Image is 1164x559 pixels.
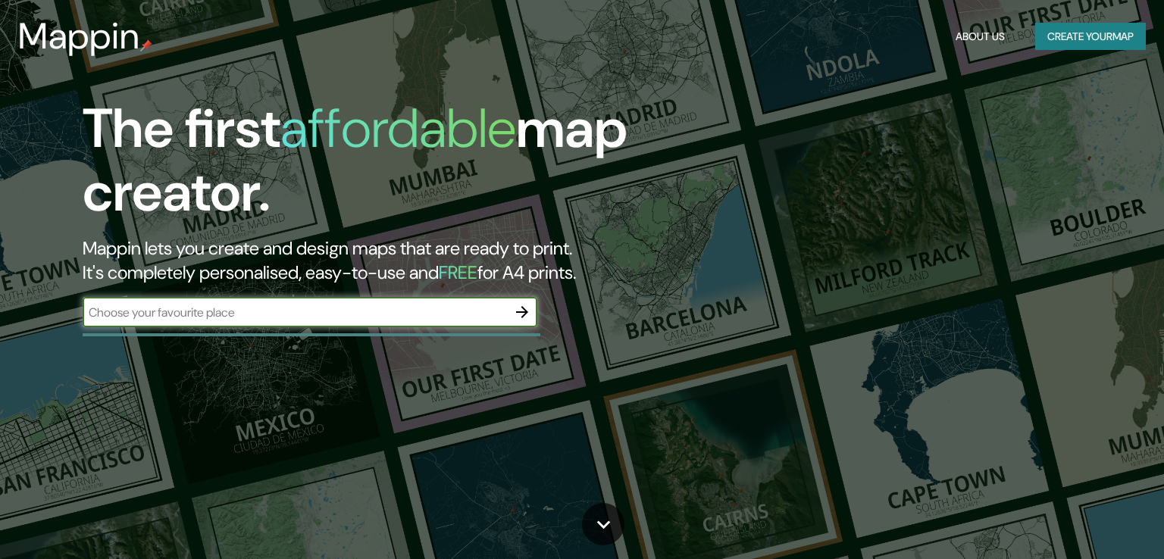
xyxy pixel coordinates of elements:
h5: FREE [439,261,477,284]
img: mappin-pin [140,39,152,52]
h1: affordable [280,93,516,164]
h2: Mappin lets you create and design maps that are ready to print. It's completely personalised, eas... [83,236,665,285]
input: Choose your favourite place [83,304,507,321]
button: About Us [950,23,1011,51]
button: Create yourmap [1035,23,1146,51]
h1: The first map creator. [83,97,665,236]
h3: Mappin [18,15,140,58]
